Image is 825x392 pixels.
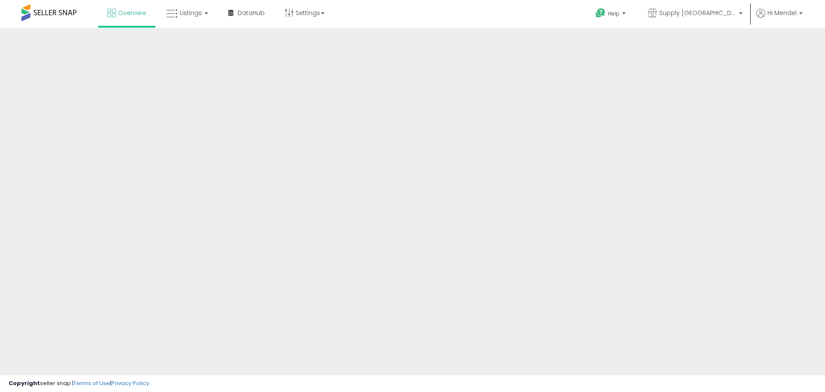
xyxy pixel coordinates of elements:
[238,9,265,17] span: DataHub
[9,380,149,388] div: seller snap | |
[589,1,634,28] a: Help
[111,379,149,387] a: Privacy Policy
[608,10,620,17] span: Help
[73,379,110,387] a: Terms of Use
[756,9,803,28] a: Hi Mendel
[118,9,146,17] span: Overview
[659,9,736,17] span: Supply [GEOGRAPHIC_DATA]
[767,9,797,17] span: Hi Mendel
[9,379,40,387] strong: Copyright
[595,8,606,19] i: Get Help
[180,9,202,17] span: Listings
